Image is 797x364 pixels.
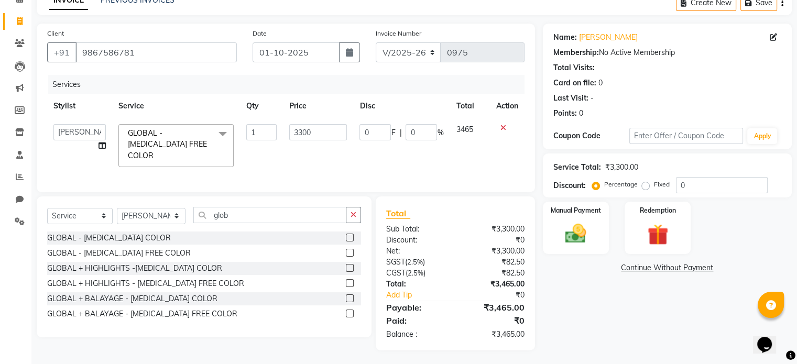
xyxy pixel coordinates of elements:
[378,268,455,279] div: ( )
[641,222,675,248] img: _gift.svg
[640,206,676,215] label: Redemption
[450,94,489,118] th: Total
[378,224,455,235] div: Sub Total:
[128,128,207,160] span: GLOBAL - [MEDICAL_DATA] FREE COLOR
[553,108,577,119] div: Points:
[553,93,588,104] div: Last Visit:
[47,248,191,259] div: GLOBAL - [MEDICAL_DATA] FREE COLOR
[112,94,240,118] th: Service
[240,94,283,118] th: Qty
[455,235,532,246] div: ₹0
[579,108,583,119] div: 0
[407,258,423,266] span: 2.5%
[553,130,629,141] div: Coupon Code
[48,75,532,94] div: Services
[455,279,532,290] div: ₹3,465.00
[490,94,525,118] th: Action
[545,262,790,273] a: Continue Without Payment
[47,293,217,304] div: GLOBAL + BALAYAGE - [MEDICAL_DATA] COLOR
[553,162,601,173] div: Service Total:
[386,257,405,267] span: SGST
[378,290,468,301] a: Add Tip
[753,322,787,354] iframe: chat widget
[455,246,532,257] div: ₹3,300.00
[629,128,744,144] input: Enter Offer / Coupon Code
[378,329,455,340] div: Balance :
[75,42,237,62] input: Search by Name/Mobile/Email/Code
[553,47,599,58] div: Membership:
[437,127,443,138] span: %
[47,42,77,62] button: +91
[408,269,423,277] span: 2.5%
[604,180,638,189] label: Percentage
[455,301,532,314] div: ₹3,465.00
[654,180,670,189] label: Fixed
[456,125,473,134] span: 3465
[553,47,781,58] div: No Active Membership
[455,329,532,340] div: ₹3,465.00
[386,208,410,219] span: Total
[553,78,596,89] div: Card on file:
[47,263,222,274] div: GLOBAL + HIGHLIGHTS -[MEDICAL_DATA] COLOR
[47,308,237,319] div: GLOBAL + BALAYAGE - [MEDICAL_DATA] FREE COLOR
[47,233,171,244] div: GLOBAL - [MEDICAL_DATA] COLOR
[283,94,353,118] th: Price
[468,290,532,301] div: ₹0
[386,268,406,278] span: CGST
[378,279,455,290] div: Total:
[47,94,112,118] th: Stylist
[455,314,532,327] div: ₹0
[559,222,593,246] img: _cash.svg
[551,206,601,215] label: Manual Payment
[378,301,455,314] div: Payable:
[378,235,455,246] div: Discount:
[455,268,532,279] div: ₹82.50
[455,224,532,235] div: ₹3,300.00
[605,162,638,173] div: ₹3,300.00
[47,278,244,289] div: GLOBAL + HIGHLIGHTS - [MEDICAL_DATA] FREE COLOR
[253,29,267,38] label: Date
[553,62,595,73] div: Total Visits:
[378,257,455,268] div: ( )
[391,127,395,138] span: F
[553,32,577,43] div: Name:
[193,207,346,223] input: Search or Scan
[579,32,638,43] a: [PERSON_NAME]
[353,94,450,118] th: Disc
[455,257,532,268] div: ₹82.50
[553,180,586,191] div: Discount:
[591,93,594,104] div: -
[378,246,455,257] div: Net:
[598,78,603,89] div: 0
[378,314,455,327] div: Paid:
[747,128,777,144] button: Apply
[399,127,401,138] span: |
[376,29,421,38] label: Invoice Number
[47,29,64,38] label: Client
[154,151,158,160] a: x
